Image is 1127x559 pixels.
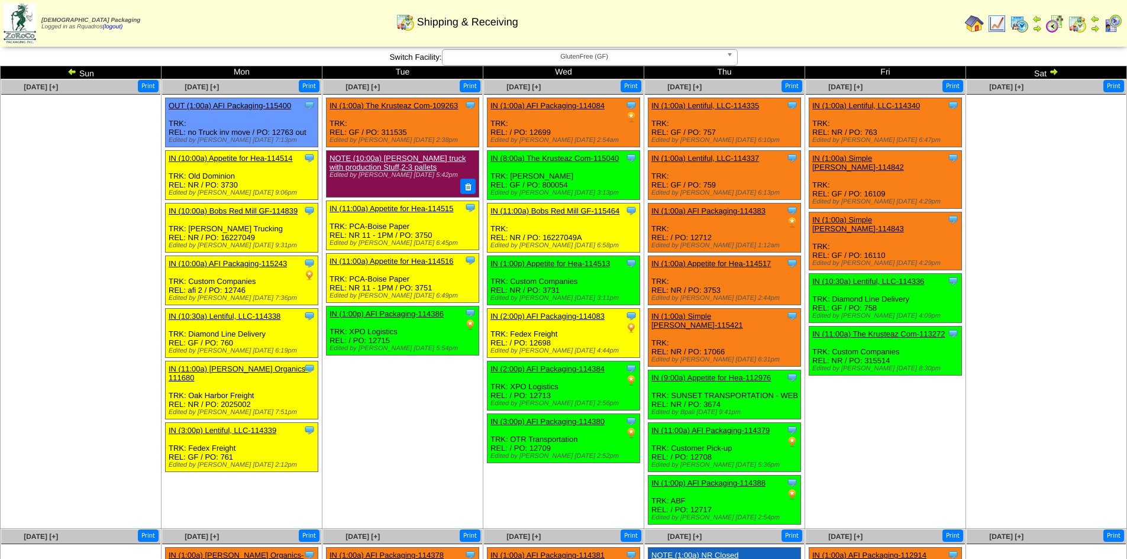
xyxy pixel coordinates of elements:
img: Tooltip [786,424,798,436]
a: [DATE] [+] [24,83,58,91]
div: Edited by Bpali [DATE] 9:41pm [651,409,800,416]
button: Print [460,80,480,92]
a: IN (1:00a) The Krusteaz Com-109263 [330,101,458,110]
img: Tooltip [464,202,476,214]
img: Tooltip [947,99,959,111]
div: TRK: REL: NR / PO: 763 [809,98,962,147]
img: Tooltip [303,205,315,217]
img: Tooltip [947,152,959,164]
img: PO [625,322,637,334]
div: TRK: REL: NR / PO: 16227049A [487,203,640,253]
span: [DATE] [+] [667,532,702,541]
img: Tooltip [303,257,315,269]
td: Tue [322,66,483,79]
img: arrowleft.gif [67,67,77,76]
div: TRK: REL: GF / PO: 311535 [327,98,479,147]
a: [DATE] [+] [24,532,58,541]
button: Print [460,529,480,542]
button: Print [138,80,159,92]
span: [DATE] [+] [989,83,1023,91]
img: Tooltip [625,152,637,164]
div: TRK: REL: GF / PO: 757 [648,98,801,147]
div: Edited by [PERSON_NAME] [DATE] 2:52pm [490,453,640,460]
div: TRK: REL: GF / PO: 759 [648,151,801,200]
img: Tooltip [303,363,315,374]
img: arrowright.gif [1090,24,1100,33]
a: [DATE] [+] [828,83,863,91]
button: Print [1103,80,1124,92]
td: Wed [483,66,644,79]
a: IN (10:00a) AFI Packaging-115243 [169,259,287,268]
div: TRK: Customer Pick-up REL: / PO: 12708 [648,423,801,472]
div: TRK: Fedex Freight REL: / PO: 12698 [487,309,640,358]
div: Edited by [PERSON_NAME] [DATE] 4:29pm [812,198,961,205]
div: TRK: Custom Companies REL: NR / PO: 3731 [487,256,640,305]
img: Tooltip [625,310,637,322]
img: arrowleft.gif [1090,14,1100,24]
div: Edited by [PERSON_NAME] [DATE] 7:13pm [169,137,318,144]
img: line_graph.gif [987,14,1006,33]
span: Logged in as Rquadros [41,17,140,30]
img: PO [625,374,637,386]
img: Tooltip [303,424,315,436]
button: Print [621,529,641,542]
div: Edited by [PERSON_NAME] [DATE] 6:45pm [330,240,479,247]
a: IN (2:00p) AFI Packaging-114384 [490,364,605,373]
img: Tooltip [947,328,959,340]
a: [DATE] [+] [506,83,541,91]
div: Edited by [PERSON_NAME] [DATE] 2:54pm [651,514,800,521]
a: IN (11:00a) The Krusteaz Com-113272 [812,329,945,338]
div: Edited by [PERSON_NAME] [DATE] 4:29pm [812,260,961,267]
a: IN (1:00a) Appetite for Hea-114517 [651,259,771,268]
img: Tooltip [625,415,637,427]
a: IN (10:30a) Lentiful, LLC-114336 [812,277,924,286]
img: Tooltip [786,152,798,164]
img: PO [303,269,315,281]
div: TRK: [PERSON_NAME] REL: GF / PO: 800054 [487,151,640,200]
img: Tooltip [786,477,798,489]
img: Tooltip [786,371,798,383]
div: Edited by [PERSON_NAME] [DATE] 2:38pm [330,137,479,144]
img: home.gif [965,14,984,33]
div: TRK: XPO Logistics REL: / PO: 12715 [327,306,479,355]
img: arrowleft.gif [1032,14,1042,24]
a: [DATE] [+] [506,532,541,541]
img: calendarinout.gif [396,12,415,31]
img: Tooltip [786,99,798,111]
div: Edited by [PERSON_NAME] [DATE] 9:31pm [169,242,318,249]
img: arrowright.gif [1049,67,1058,76]
div: Edited by [PERSON_NAME] [DATE] 3:11pm [490,295,640,302]
div: Edited by [PERSON_NAME] [DATE] 7:51pm [169,409,318,416]
div: Edited by [PERSON_NAME] [DATE] 7:36pm [169,295,318,302]
img: Tooltip [786,205,798,217]
div: Edited by [PERSON_NAME] [DATE] 5:36pm [651,461,800,468]
a: IN (1:00a) Lentiful, LLC-114335 [651,101,759,110]
img: calendarcustomer.gif [1103,14,1122,33]
img: Tooltip [464,99,476,111]
img: Tooltip [303,99,315,111]
div: Edited by [PERSON_NAME] [DATE] 4:09pm [812,312,961,319]
span: [DEMOGRAPHIC_DATA] Packaging [41,17,140,24]
img: PO [786,217,798,228]
img: calendarinout.gif [1068,14,1087,33]
div: Edited by [PERSON_NAME] [DATE] 6:49pm [330,292,479,299]
a: IN (1:00a) AFI Packaging-114084 [490,101,605,110]
button: Print [299,80,319,92]
div: TRK: Fedex Freight REL: GF / PO: 761 [166,423,318,472]
img: PO [464,319,476,331]
a: OUT (1:00a) AFI Packaging-115400 [169,101,291,110]
a: IN (1:00p) AFI Packaging-114386 [330,309,444,318]
div: Edited by [PERSON_NAME] [DATE] 6:10pm [651,137,800,144]
div: TRK: REL: GF / PO: 16110 [809,212,962,270]
span: [DATE] [+] [828,532,863,541]
a: [DATE] [+] [185,83,219,91]
div: Edited by [PERSON_NAME] [DATE] 6:13pm [651,189,800,196]
div: TRK: SUNSET TRANSPORTATION - WEB REL: NR / PO: 3674 [648,370,801,419]
button: Print [1103,529,1124,542]
img: Tooltip [303,152,315,164]
a: IN (10:00a) Appetite for Hea-114514 [169,154,293,163]
div: TRK: Diamond Line Delivery REL: GF / PO: 758 [809,274,962,323]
